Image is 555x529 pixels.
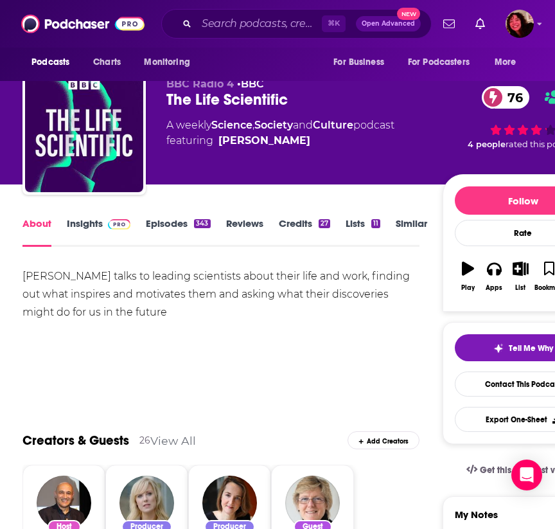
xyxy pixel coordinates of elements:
a: Charts [85,50,128,75]
div: Apps [486,284,502,292]
div: 27 [319,219,330,228]
span: Charts [93,53,121,71]
span: For Podcasters [408,53,470,71]
button: open menu [324,50,400,75]
span: featuring [166,133,394,148]
a: BBC [241,78,264,90]
button: List [507,253,534,300]
a: About [22,217,51,247]
div: Search podcasts, credits, & more... [161,9,432,39]
span: Open Advanced [362,21,415,27]
div: Play [461,284,475,292]
span: Logged in as Kathryn-Musilek [506,10,534,38]
button: open menu [135,50,206,75]
a: Lists11 [346,217,380,247]
div: Open Intercom Messenger [511,460,542,490]
span: For Business [333,53,384,71]
button: open menu [22,50,86,75]
img: Podchaser Pro [108,219,130,229]
span: BBC Radio 4 [166,78,234,90]
span: Podcasts [31,53,69,71]
img: The Life Scientific [25,74,143,192]
a: Creators & Guests [22,433,129,449]
a: Science [211,119,252,131]
a: InsightsPodchaser Pro [67,217,130,247]
img: tell me why sparkle [493,343,504,354]
a: Society [254,119,293,131]
a: Episodes343 [146,217,210,247]
div: A weekly podcast [166,118,394,148]
button: Apps [481,253,507,300]
button: open menu [400,50,488,75]
div: Add Creators [348,431,419,449]
button: open menu [486,50,533,75]
a: Show notifications dropdown [438,13,460,35]
span: Monitoring [144,53,189,71]
a: Jim Al-Khalili [218,133,310,148]
span: More [495,53,516,71]
a: Similar [396,217,427,247]
div: 11 [371,219,380,228]
span: New [397,8,420,20]
span: • [237,78,264,90]
a: Show notifications dropdown [470,13,490,35]
a: Credits27 [279,217,330,247]
span: 4 people [468,139,506,149]
button: Open AdvancedNew [356,16,421,31]
div: List [515,284,525,292]
div: [PERSON_NAME] talks to leading scientists about their life and work, finding out what inspires an... [22,267,419,321]
input: Search podcasts, credits, & more... [197,13,322,34]
img: Podchaser - Follow, Share and Rate Podcasts [21,12,145,36]
a: 76 [482,86,529,109]
button: Show profile menu [506,10,534,38]
span: Tell Me Why [509,343,553,354]
span: 76 [495,86,529,109]
div: 343 [194,219,210,228]
span: ⌘ K [322,15,346,32]
button: Play [455,253,481,300]
a: Culture [313,119,353,131]
span: and [293,119,313,131]
div: 26 [139,435,150,446]
span: , [252,119,254,131]
a: View All [150,434,196,447]
a: Reviews [226,217,263,247]
img: User Profile [506,10,534,38]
